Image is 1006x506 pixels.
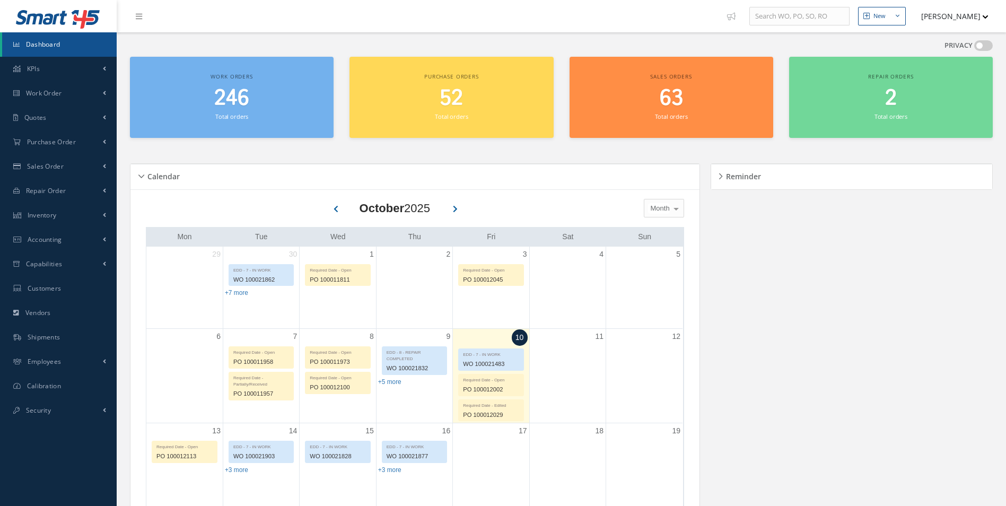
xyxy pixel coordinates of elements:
[229,356,293,368] div: PO 100011958
[670,329,683,344] a: October 12, 2025
[378,378,401,386] a: Show 5 more events
[606,247,683,329] td: October 5, 2025
[636,230,653,243] a: Sunday
[868,73,913,80] span: Repair orders
[517,423,529,439] a: October 17, 2025
[305,381,370,394] div: PO 100012100
[27,162,64,171] span: Sales Order
[27,64,40,73] span: KPIs
[287,247,300,262] a: September 30, 2025
[459,374,523,383] div: Required Date - Open
[382,441,447,450] div: EDD - 7 - IN WORK
[305,265,370,274] div: Required Date - Open
[152,441,217,450] div: Required Date - Open
[144,169,180,181] h5: Calendar
[723,169,761,181] h5: Reminder
[406,230,423,243] a: Thursday
[152,450,217,463] div: PO 100012113
[229,441,293,450] div: EDD - 7 - IN WORK
[749,7,850,26] input: Search WO, PO, SO, RO
[512,329,528,346] a: October 10, 2025
[382,347,447,362] div: EDD - 8 - REPAIR COMPLETED
[459,400,523,409] div: Required Date - Edited
[146,328,223,423] td: October 6, 2025
[459,358,523,370] div: WO 100021483
[360,202,404,215] b: October
[435,112,468,120] small: Total orders
[27,381,61,390] span: Calibration
[305,274,370,286] div: PO 100011811
[570,57,773,138] a: Sales orders 63 Total orders
[485,230,497,243] a: Friday
[885,83,897,114] span: 2
[305,450,370,463] div: WO 100021828
[648,203,670,214] span: Month
[215,112,248,120] small: Total orders
[26,259,63,268] span: Capabilities
[670,423,683,439] a: October 19, 2025
[376,328,452,423] td: October 9, 2025
[593,423,606,439] a: October 18, 2025
[229,450,293,463] div: WO 100021903
[606,328,683,423] td: October 12, 2025
[305,372,370,381] div: Required Date - Open
[26,89,62,98] span: Work Order
[253,230,270,243] a: Tuesday
[146,247,223,329] td: September 29, 2025
[529,247,606,329] td: October 4, 2025
[27,137,76,146] span: Purchase Order
[175,230,194,243] a: Monday
[25,308,51,317] span: Vendors
[28,357,62,366] span: Employees
[424,73,479,80] span: Purchase orders
[28,235,62,244] span: Accounting
[26,186,66,195] span: Repair Order
[28,211,57,220] span: Inventory
[360,199,430,217] div: 2025
[382,362,447,374] div: WO 100021832
[459,265,523,274] div: Required Date - Open
[858,7,906,25] button: New
[874,112,907,120] small: Total orders
[529,328,606,423] td: October 11, 2025
[674,247,683,262] a: October 5, 2025
[593,329,606,344] a: October 11, 2025
[660,83,683,114] span: 63
[229,372,293,388] div: Required Date - Partially/Received
[214,83,249,114] span: 246
[459,383,523,396] div: PO 100012002
[300,328,376,423] td: October 8, 2025
[368,247,376,262] a: October 1, 2025
[440,423,453,439] a: October 16, 2025
[211,73,252,80] span: Work orders
[225,466,248,474] a: Show 3 more events
[459,274,523,286] div: PO 100012045
[229,347,293,356] div: Required Date - Open
[521,247,529,262] a: October 3, 2025
[28,284,62,293] span: Customers
[305,347,370,356] div: Required Date - Open
[650,73,692,80] span: Sales orders
[229,265,293,274] div: EDD - 7 - IN WORK
[26,406,51,415] span: Security
[28,333,60,342] span: Shipments
[453,328,529,423] td: October 10, 2025
[287,423,300,439] a: October 14, 2025
[210,423,223,439] a: October 13, 2025
[225,289,248,296] a: Show 7 more events
[26,40,60,49] span: Dashboard
[305,441,370,450] div: EDD - 7 - IN WORK
[789,57,993,138] a: Repair orders 2 Total orders
[214,329,223,344] a: October 6, 2025
[229,388,293,400] div: PO 100011957
[440,83,463,114] span: 52
[229,274,293,286] div: WO 100021862
[944,40,973,51] label: PRIVACY
[873,12,886,21] div: New
[459,409,523,421] div: PO 100012029
[560,230,575,243] a: Saturday
[655,112,688,120] small: Total orders
[444,329,452,344] a: October 9, 2025
[2,32,117,57] a: Dashboard
[305,356,370,368] div: PO 100011973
